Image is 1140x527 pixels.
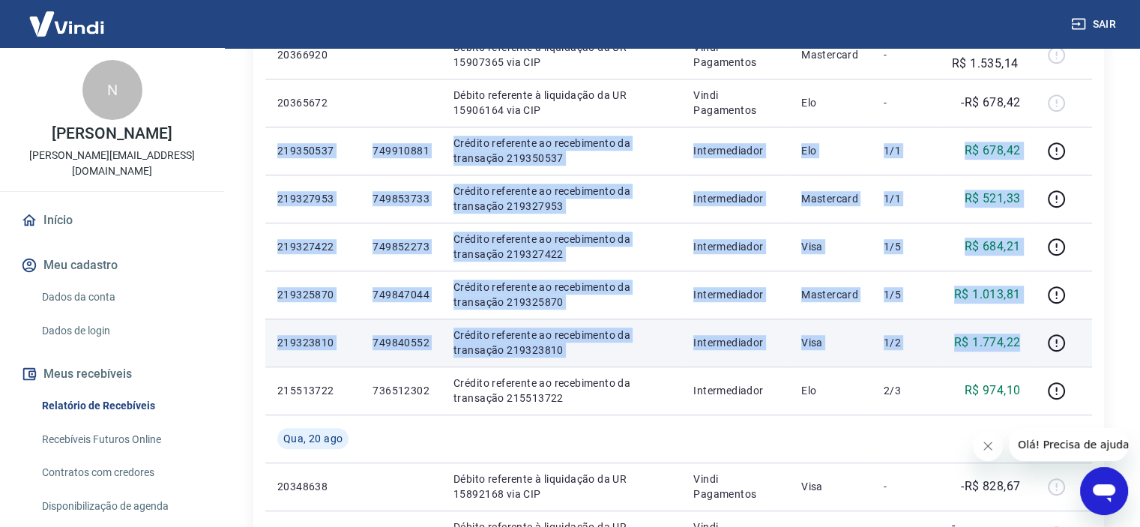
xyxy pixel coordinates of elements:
p: 20348638 [277,479,349,494]
p: Vindi Pagamentos [693,88,777,118]
button: Meus recebíveis [18,358,206,391]
p: R$ 1.013,81 [954,286,1020,304]
p: Intermediador [693,335,777,350]
p: Visa [801,335,860,350]
p: Intermediador [693,287,777,302]
span: Qua, 20 ago [283,431,343,446]
p: R$ 684,21 [965,238,1021,256]
img: Vindi [18,1,115,46]
p: - [884,95,928,110]
p: 20365672 [277,95,349,110]
p: R$ 521,33 [965,190,1021,208]
p: Crédito referente ao recebimento da transação 219327953 [453,184,669,214]
p: 1/1 [884,191,928,206]
p: Débito referente à liquidação da UR 15892168 via CIP [453,472,669,502]
p: 749853733 [373,191,429,206]
p: -R$ 678,42 [961,94,1020,112]
p: 1/5 [884,239,928,254]
a: Início [18,204,206,237]
p: Crédito referente ao recebimento da transação 215513722 [453,376,669,406]
a: Dados de login [36,316,206,346]
p: Intermediador [693,143,777,158]
p: -R$ 828,67 [961,478,1020,496]
p: 2/3 [884,383,928,398]
p: [PERSON_NAME] [52,126,172,142]
a: Dados da conta [36,282,206,313]
p: 749840552 [373,335,429,350]
p: - [884,47,928,62]
p: Crédito referente ao recebimento da transação 219323810 [453,328,669,358]
p: Vindi Pagamentos [693,472,777,502]
p: R$ 1.774,22 [954,334,1020,352]
p: R$ 974,10 [965,382,1021,400]
p: Elo [801,143,860,158]
p: 749910881 [373,143,429,158]
div: N [82,60,142,120]
p: Débito referente à liquidação da UR 15906164 via CIP [453,88,669,118]
a: Disponibilização de agenda [36,491,206,522]
p: Intermediador [693,239,777,254]
p: Intermediador [693,383,777,398]
a: Recebíveis Futuros Online [36,424,206,455]
p: R$ 678,42 [965,142,1021,160]
p: 219327422 [277,239,349,254]
p: Débito referente à liquidação da UR 15907365 via CIP [453,40,669,70]
p: 215513722 [277,383,349,398]
p: Elo [801,383,860,398]
iframe: Mensagem da empresa [1009,428,1128,461]
p: 219323810 [277,335,349,350]
p: Vindi Pagamentos [693,40,777,70]
span: Olá! Precisa de ajuda? [9,10,126,22]
p: -R$ 1.535,14 [952,37,1020,73]
button: Sair [1068,10,1122,38]
p: 1/1 [884,143,928,158]
p: Intermediador [693,191,777,206]
p: 219325870 [277,287,349,302]
p: Crédito referente ao recebimento da transação 219350537 [453,136,669,166]
p: [PERSON_NAME][EMAIL_ADDRESS][DOMAIN_NAME] [12,148,212,179]
a: Contratos com credores [36,457,206,488]
p: 219350537 [277,143,349,158]
p: Visa [801,479,860,494]
p: Visa [801,239,860,254]
iframe: Botão para abrir a janela de mensagens [1080,467,1128,515]
button: Meu cadastro [18,249,206,282]
p: 749852273 [373,239,429,254]
p: Crédito referente ao recebimento da transação 219325870 [453,280,669,310]
p: 1/5 [884,287,928,302]
p: 1/2 [884,335,928,350]
p: Mastercard [801,287,860,302]
p: Mastercard [801,47,860,62]
p: 219327953 [277,191,349,206]
p: - [884,479,928,494]
p: 736512302 [373,383,429,398]
p: 20366920 [277,47,349,62]
p: Elo [801,95,860,110]
p: 749847044 [373,287,429,302]
p: Crédito referente ao recebimento da transação 219327422 [453,232,669,262]
a: Relatório de Recebíveis [36,391,206,421]
iframe: Fechar mensagem [973,431,1003,461]
p: Mastercard [801,191,860,206]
